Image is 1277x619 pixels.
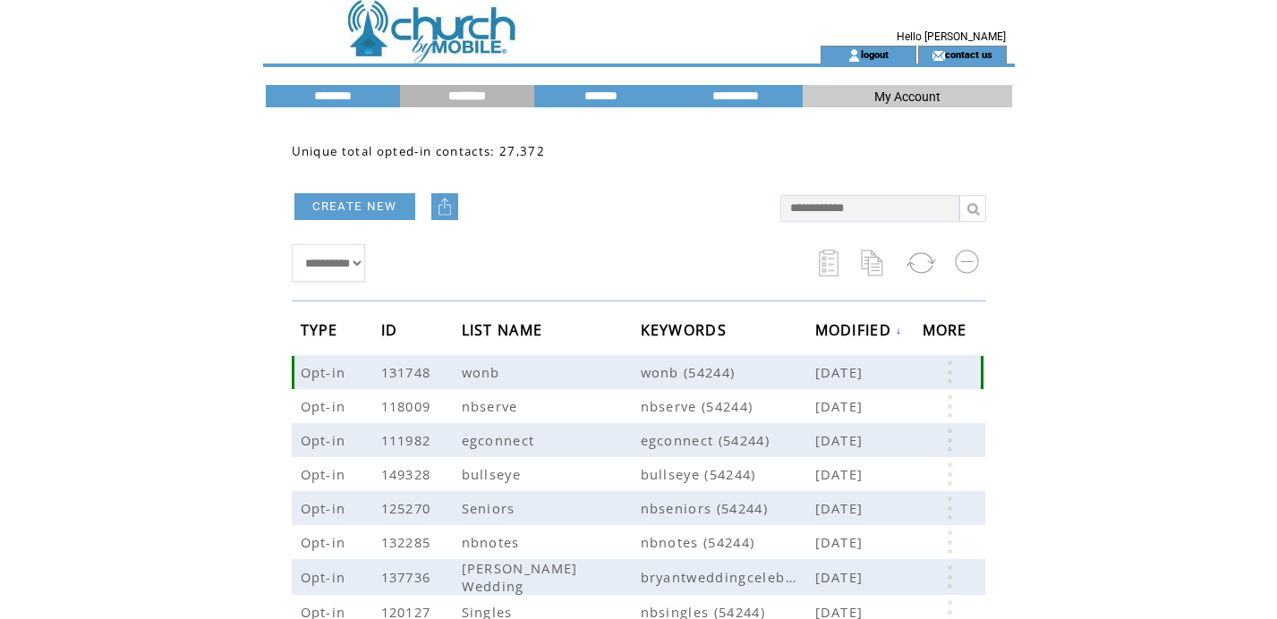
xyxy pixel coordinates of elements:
span: 132285 [381,533,436,551]
a: TYPE [301,324,343,335]
span: Opt-in [301,465,351,483]
span: 125270 [381,499,436,517]
span: nbnotes (54244) [641,533,815,551]
a: logout [861,48,889,60]
span: My Account [874,89,941,104]
span: 111982 [381,431,436,449]
span: Opt-in [301,363,351,381]
img: contact_us_icon.gif [932,48,945,63]
span: Hello [PERSON_NAME] [897,30,1006,43]
span: LIST NAME [462,316,548,349]
span: 118009 [381,397,436,415]
span: nbserve [462,397,523,415]
span: 149328 [381,465,436,483]
span: Unique total opted-in contacts: 27,372 [292,143,546,159]
span: 131748 [381,363,436,381]
a: ID [381,324,403,335]
span: [DATE] [815,397,868,415]
span: bullseye [462,465,526,483]
span: MORE [923,316,972,349]
span: KEYWORDS [641,316,732,349]
span: egconnect (54244) [641,431,815,449]
span: nbseniors (54244) [641,499,815,517]
span: [PERSON_NAME] Wedding [462,559,578,595]
span: [DATE] [815,533,868,551]
span: bullseye (54244) [641,465,815,483]
span: [DATE] [815,363,868,381]
a: contact us [945,48,992,60]
span: wonb (54244) [641,363,815,381]
span: egconnect [462,431,540,449]
span: [DATE] [815,431,868,449]
span: Opt-in [301,431,351,449]
span: [DATE] [815,568,868,586]
span: nbnotes [462,533,524,551]
a: KEYWORDS [641,324,732,335]
span: ID [381,316,403,349]
img: upload.png [436,198,454,216]
span: Opt-in [301,533,351,551]
span: Opt-in [301,568,351,586]
span: Seniors [462,499,520,517]
a: CREATE NEW [294,193,415,220]
span: nbserve (54244) [641,397,815,415]
span: [DATE] [815,465,868,483]
span: wonb [462,363,505,381]
span: MODIFIED [815,316,897,349]
span: Opt-in [301,499,351,517]
img: account_icon.gif [847,48,861,63]
a: LIST NAME [462,324,548,335]
span: Opt-in [301,397,351,415]
a: MODIFIED↓ [815,325,903,335]
span: 137736 [381,568,436,586]
span: bryantweddingcelebration (54244) [641,568,815,586]
span: TYPE [301,316,343,349]
span: [DATE] [815,499,868,517]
